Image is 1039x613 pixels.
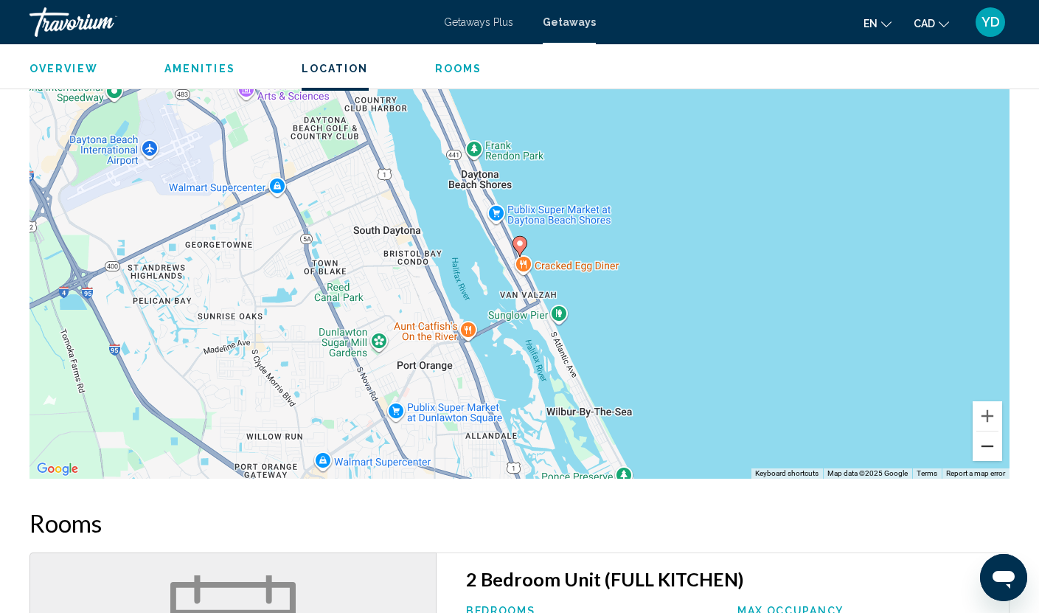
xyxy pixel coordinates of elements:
button: Zoom out [973,432,1002,461]
span: Map data ©2025 Google [827,469,908,477]
span: Overview [29,63,98,75]
h3: 2 Bedroom Unit (FULL KITCHEN) [466,568,994,590]
a: Report a map error [946,469,1005,477]
a: Travorium [29,7,429,37]
a: Terms [917,469,937,477]
button: User Menu [971,7,1010,38]
button: Amenities [164,62,235,75]
span: Rooms [435,63,482,75]
iframe: Button to launch messaging window [980,554,1027,601]
button: Change currency [914,13,949,34]
span: Location [302,63,369,75]
a: Getaways [543,16,596,28]
span: en [863,18,878,30]
button: Change language [863,13,892,34]
button: Overview [29,62,98,75]
h2: Rooms [29,508,1010,538]
button: Location [302,62,369,75]
span: CAD [914,18,935,30]
button: Rooms [435,62,482,75]
button: Keyboard shortcuts [755,468,819,479]
img: Google [33,460,82,479]
span: YD [981,15,1000,30]
button: Zoom in [973,401,1002,431]
span: Amenities [164,63,235,75]
a: Open this area in Google Maps (opens a new window) [33,460,82,479]
a: Getaways Plus [444,16,513,28]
